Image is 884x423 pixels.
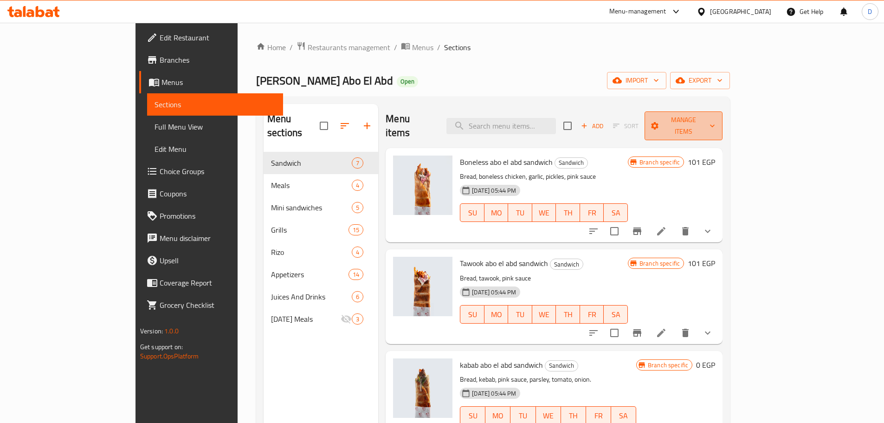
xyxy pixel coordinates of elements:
button: FR [580,203,604,222]
span: kabab abo el abd sandwich [460,358,543,372]
a: Promotions [139,205,283,227]
a: Coupons [139,182,283,205]
span: Restaurants management [308,42,390,53]
button: WE [532,203,556,222]
span: Upsell [160,255,276,266]
button: sort-choices [582,322,605,344]
button: MO [484,203,509,222]
div: items [348,224,363,235]
span: Add [580,121,605,131]
div: [GEOGRAPHIC_DATA] [710,7,771,17]
span: MO [489,409,507,423]
img: Tawook abo el abd sandwich [393,257,452,316]
button: TH [556,203,580,222]
span: TH [560,206,576,220]
button: SA [604,305,628,324]
span: WE [540,409,557,423]
h6: 101 EGP [688,257,715,270]
div: Sandwich [550,259,583,270]
svg: Show Choices [702,327,713,338]
a: Edit menu item [656,226,667,237]
li: / [437,42,440,53]
span: MO [488,308,505,321]
span: Version: [140,325,163,337]
span: Full Menu View [155,121,276,132]
div: items [352,202,363,213]
li: / [394,42,397,53]
span: SA [615,409,632,423]
button: Manage items [645,111,723,140]
span: Tawook abo el abd sandwich [460,256,548,270]
span: Rizo [271,247,352,258]
h6: 101 EGP [688,156,715,169]
span: [PERSON_NAME] Abo El Abd [256,70,393,91]
span: FR [584,308,600,321]
span: Branch specific [636,259,684,268]
span: TU [512,308,529,321]
span: Meals [271,180,352,191]
span: WE [536,206,553,220]
span: TU [514,409,532,423]
span: Menu disclaimer [160,233,276,244]
span: 6 [352,293,363,301]
button: Branch-specific-item [626,220,648,242]
span: export [678,75,723,86]
span: Choice Groups [160,166,276,177]
a: Full Menu View [147,116,283,138]
span: Menus [161,77,276,88]
div: Sandwich [271,157,352,169]
div: items [352,157,363,169]
svg: Show Choices [702,226,713,237]
button: TH [556,305,580,324]
span: 1.0.0 [164,325,179,337]
span: Mini sandwiches [271,202,352,213]
div: Ramadan Meals [271,313,341,325]
button: show more [697,220,719,242]
a: Grocery Checklist [139,294,283,316]
span: FR [590,409,607,423]
span: Branch specific [636,158,684,167]
img: kabab abo el abd sandwich [393,358,452,418]
nav: breadcrumb [256,41,730,53]
button: Branch-specific-item [626,322,648,344]
a: Menu disclaimer [139,227,283,249]
a: Menus [401,41,433,53]
input: search [446,118,556,134]
span: Sandwich [545,360,578,371]
h2: Menu items [386,112,435,140]
span: SU [464,206,480,220]
a: Choice Groups [139,160,283,182]
span: Promotions [160,210,276,221]
li: / [290,42,293,53]
span: Sections [444,42,471,53]
svg: Inactive section [341,313,352,325]
span: Get support on: [140,341,183,353]
span: Select to update [605,323,624,343]
span: SA [607,206,624,220]
span: Juices And Drinks [271,291,352,302]
div: Menu-management [609,6,666,17]
span: Branch specific [644,361,692,370]
div: Open [397,76,418,87]
button: show more [697,322,719,344]
span: 7 [352,159,363,168]
button: SA [604,203,628,222]
a: Branches [139,49,283,71]
button: TU [508,203,532,222]
a: Edit menu item [656,327,667,338]
span: FR [584,206,600,220]
p: Bread, boneless chicken, garlic, pickles, pink sauce [460,171,628,182]
span: 4 [352,181,363,190]
span: D [868,7,872,17]
span: TH [565,409,582,423]
span: Coupons [160,188,276,199]
span: Grocery Checklist [160,299,276,311]
button: Add section [356,115,378,137]
div: Sandwich7 [264,152,378,174]
div: [DATE] Meals3 [264,308,378,330]
a: Sections [147,93,283,116]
